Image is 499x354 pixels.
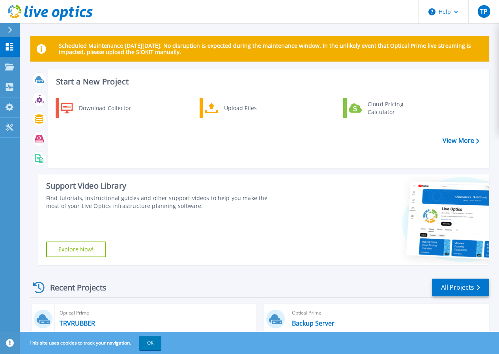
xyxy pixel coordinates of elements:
[46,194,280,210] div: Find tutorials, instructional guides and other support videos to help you make the most of your L...
[60,309,252,317] span: Optical Prime
[22,336,161,350] span: This site uses cookies to track your navigation.
[59,43,483,55] p: Scheduled Maintenance [DATE][DATE]: No disruption is expected during the maintenance window. In t...
[75,100,135,116] div: Download Collector
[292,319,335,327] a: Backup Server
[443,137,479,144] a: View More
[46,242,106,257] a: Explore Now!
[480,8,488,15] span: TP
[56,77,479,86] h3: Start a New Project
[432,279,489,296] a: All Projects
[56,98,136,118] a: Download Collector
[364,100,422,116] div: Cloud Pricing Calculator
[46,181,280,191] div: Support Video Library
[60,319,95,327] a: TRVRUBBER
[139,336,161,350] button: OK
[30,278,117,297] div: Recent Projects
[343,98,424,118] a: Cloud Pricing Calculator
[292,309,484,317] span: Optical Prime
[220,100,278,116] div: Upload Files
[200,98,280,118] a: Upload Files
